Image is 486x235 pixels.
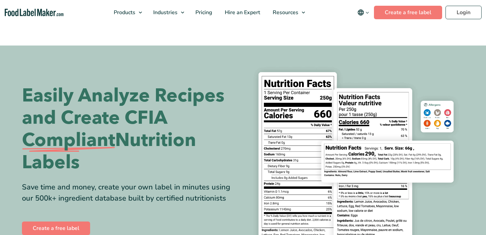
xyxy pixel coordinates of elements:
[151,9,178,16] span: Industries
[22,182,238,204] div: Save time and money, create your own label in minutes using our 500k+ ingredient database built b...
[374,6,442,19] a: Create a free label
[223,9,261,16] span: Hire an Expert
[22,222,90,235] a: Create a free label
[22,129,115,151] span: Compliant
[112,9,136,16] span: Products
[22,85,238,174] h1: Easily Analyze Recipes and Create CFIA Nutrition Labels
[271,9,299,16] span: Resources
[446,6,482,19] a: Login
[193,9,213,16] span: Pricing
